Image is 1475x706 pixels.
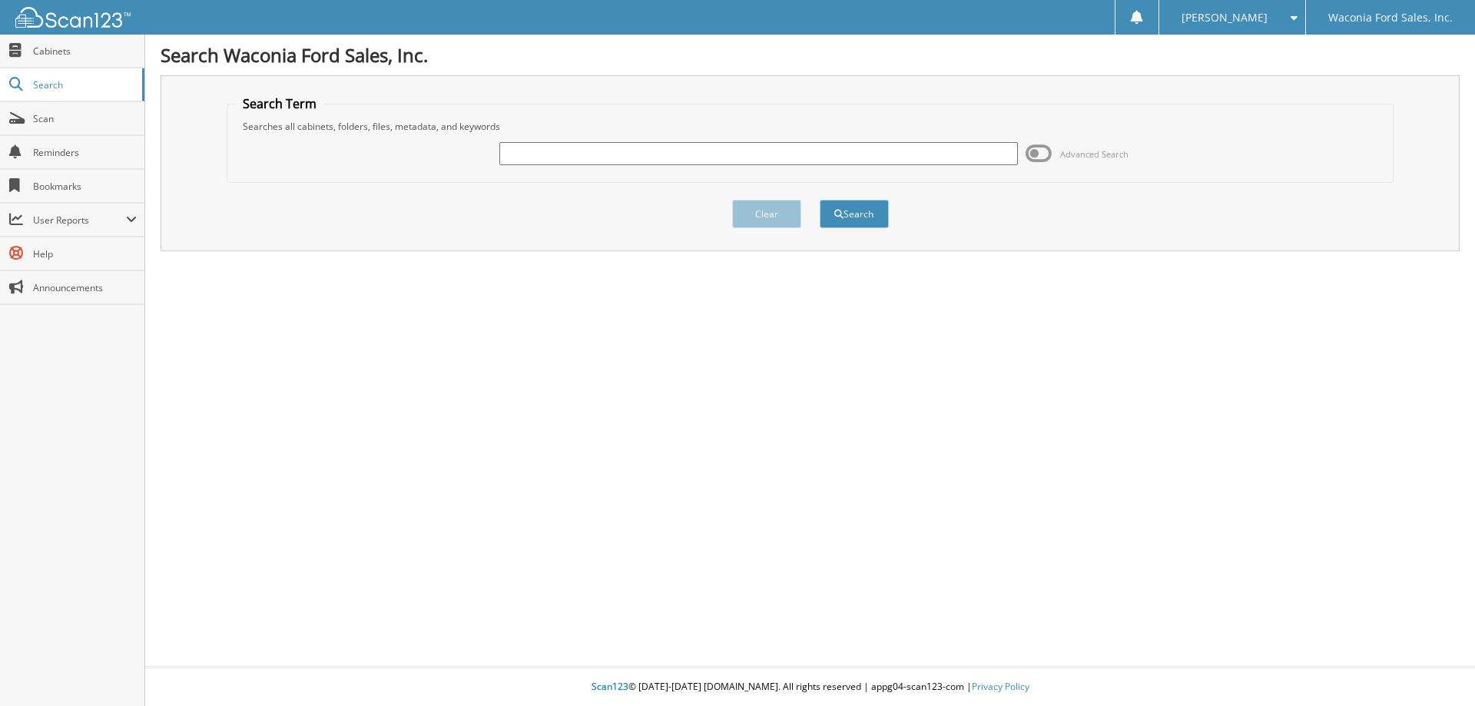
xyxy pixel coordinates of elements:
[33,45,137,58] span: Cabinets
[235,120,1386,133] div: Searches all cabinets, folders, files, metadata, and keywords
[732,200,801,228] button: Clear
[592,680,628,693] span: Scan123
[145,668,1475,706] div: © [DATE]-[DATE] [DOMAIN_NAME]. All rights reserved | appg04-scan123-com |
[33,78,134,91] span: Search
[15,7,131,28] img: scan123-logo-white.svg
[1060,148,1129,160] span: Advanced Search
[820,200,889,228] button: Search
[1182,13,1268,22] span: [PERSON_NAME]
[1328,13,1453,22] span: Waconia Ford Sales, Inc.
[33,247,137,260] span: Help
[33,214,126,227] span: User Reports
[235,95,324,112] legend: Search Term
[33,146,137,159] span: Reminders
[1398,632,1475,706] iframe: Chat Widget
[33,180,137,193] span: Bookmarks
[972,680,1029,693] a: Privacy Policy
[33,112,137,125] span: Scan
[161,42,1460,68] h1: Search Waconia Ford Sales, Inc.
[33,281,137,294] span: Announcements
